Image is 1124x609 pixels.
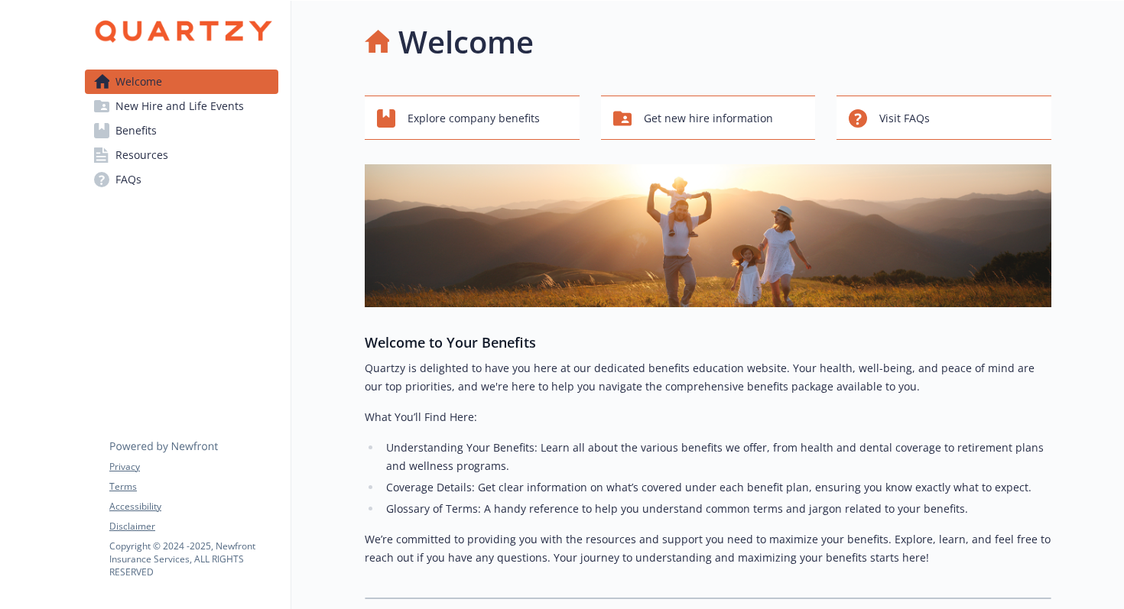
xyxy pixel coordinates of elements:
[837,96,1051,140] button: Visit FAQs
[85,143,278,167] a: Resources
[85,94,278,118] a: New Hire and Life Events
[109,460,278,474] a: Privacy
[109,480,278,494] a: Terms
[115,167,141,192] span: FAQs
[115,143,168,167] span: Resources
[879,104,930,133] span: Visit FAQs
[109,520,278,533] a: Disclaimer
[382,478,1051,497] li: Coverage Details: Get clear information on what’s covered under each benefit plan, ensuring you k...
[382,439,1051,475] li: Understanding Your Benefits: Learn all about the various benefits we offer, from health and denta...
[601,96,816,140] button: Get new hire information
[644,104,773,133] span: Get new hire information
[365,96,580,140] button: Explore company benefits
[365,332,1051,353] h3: Welcome to Your Benefits
[109,539,278,578] p: Copyright © 2024 - 2025 , Newfront Insurance Services, ALL RIGHTS RESERVED
[408,104,540,133] span: Explore company benefits
[398,19,534,65] h1: Welcome
[365,359,1051,396] p: Quartzy is delighted to have you here at our dedicated benefits education website. Your health, w...
[85,167,278,192] a: FAQs
[109,500,278,513] a: Accessibility
[365,408,1051,426] p: What You’ll Find Here:
[365,530,1051,567] p: We’re committed to providing you with the resources and support you need to maximize your benefit...
[85,70,278,94] a: Welcome
[365,164,1051,307] img: overview page banner
[85,118,278,143] a: Benefits
[382,500,1051,518] li: Glossary of Terms: A handy reference to help you understand common terms and jargon related to yo...
[115,118,157,143] span: Benefits
[115,94,244,118] span: New Hire and Life Events
[115,70,162,94] span: Welcome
